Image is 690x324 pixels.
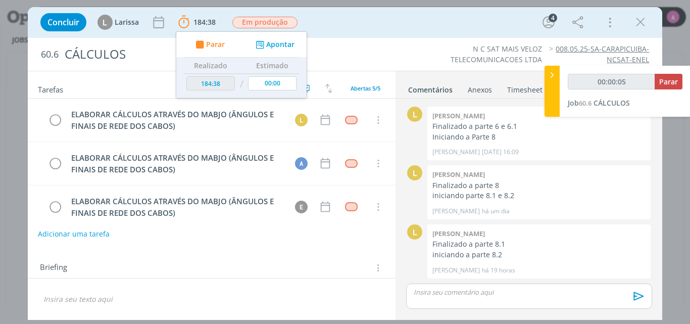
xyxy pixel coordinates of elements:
[432,180,646,191] p: Finalizado a parte 8
[556,44,649,64] a: 008.05.25-SA-CARAPICUIBA-NCSAT-ENEL
[579,99,592,108] span: 60.6
[655,74,682,89] button: Parar
[232,16,298,29] button: Em produção
[192,39,225,50] button: Parar
[432,191,646,201] p: iniciando parte 8.1 e 8.2
[568,98,630,108] a: Job60.6CÁLCULOS
[432,170,485,179] b: [PERSON_NAME]
[253,39,295,50] button: Apontar
[432,229,485,238] b: [PERSON_NAME]
[97,15,139,30] button: LLarissa
[408,80,453,95] a: Comentários
[407,107,422,122] div: L
[432,266,480,275] p: [PERSON_NAME]
[549,14,557,22] div: 4
[67,152,286,175] div: ELABORAR CÁLCULOS ATRAVÉS DO MABJO (ÂNGULOS E FINAIS DE REDE DOS CABOS)
[432,111,485,120] b: [PERSON_NAME]
[38,82,63,95] span: Tarefas
[432,250,646,260] p: iniciando a parte 8.2
[507,80,543,95] a: Timesheet
[67,195,286,219] div: ELABORAR CÁLCULOS ATRAVÉS DO MABJO (ÂNGULOS E FINAIS DE REDE DOS CABOS)
[293,156,309,171] button: A
[407,224,422,240] div: L
[37,225,110,243] button: Adicionar uma tarefa
[176,31,307,99] ul: 184:38
[351,84,380,92] span: Abertas 5/5
[115,19,139,26] span: Larissa
[40,13,86,31] button: Concluir
[482,148,519,157] span: [DATE] 16:09
[61,42,391,67] div: CÁLCULOS
[432,239,646,249] p: Finalizado a parte 8.1
[432,207,480,216] p: [PERSON_NAME]
[245,58,299,74] th: Estimado
[41,49,59,60] span: 60.6
[540,14,557,30] button: 4
[232,17,298,28] span: Em produção
[659,77,678,86] span: Parar
[293,199,309,214] button: E
[67,108,286,132] div: ELABORAR CÁLCULOS ATRAVÉS DO MABJO (ÂNGULOS E FINAIS DE REDE DOS CABOS)
[206,41,224,48] span: Parar
[482,266,515,275] span: há 19 horas
[482,207,510,216] span: há um dia
[407,165,422,180] div: L
[432,121,646,131] p: Finalizado a parte 6 e 6.1
[432,148,480,157] p: [PERSON_NAME]
[184,58,237,74] th: Realizado
[325,84,332,93] img: arrow-down-up.svg
[237,74,245,95] td: /
[451,44,542,64] a: N C SAT MAIS VELOZ TELECOMUNICACOES LTDA
[97,15,113,30] div: L
[468,85,492,95] div: Anexos
[295,157,308,170] div: A
[293,112,309,127] button: L
[40,261,67,274] span: Briefing
[432,132,646,142] p: Iniciando a Parte 8
[295,114,308,126] div: L
[594,98,630,108] span: CÁLCULOS
[176,14,218,30] button: 184:38
[193,17,216,27] span: 184:38
[28,7,663,320] div: dialog
[47,18,79,26] span: Concluir
[295,201,308,213] div: E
